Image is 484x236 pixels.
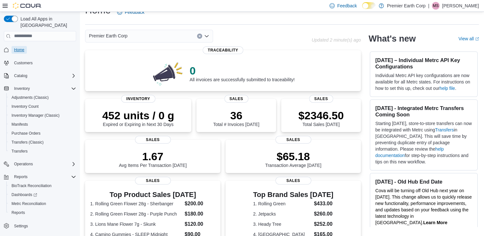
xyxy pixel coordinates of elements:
button: Operations [12,160,36,168]
dd: $200.00 [185,200,215,208]
span: Manifests [12,122,28,127]
span: Operations [12,160,76,168]
div: Transaction Average [DATE] [265,150,321,168]
p: Individual Metrc API key configurations are now available for all Metrc states. For instructions ... [375,72,472,91]
h3: [DATE] - Integrated Metrc Transfers Coming Soon [375,105,472,118]
span: BioTrack Reconciliation [12,183,52,188]
span: Transfers (Classic) [9,138,76,146]
div: Mark Schlueter [432,2,440,10]
button: Customers [1,58,79,67]
p: Updated 2 minute(s) ago [312,37,361,43]
span: Transfers [12,149,28,154]
a: Dashboards [9,191,40,199]
button: Clear input [197,34,202,39]
a: Reports [9,209,28,216]
dt: 1. Rolling Green Flower 28g - Sherbanger [90,201,182,207]
span: MS [433,2,439,10]
a: Settings [12,222,30,230]
button: Metrc Reconciliation [6,199,79,208]
p: [PERSON_NAME] [442,2,479,10]
div: Total # Invoices [DATE] [213,109,259,127]
button: Adjustments (Classic) [6,93,79,102]
span: Reports [12,173,76,181]
span: Sales [135,136,171,144]
dd: $252.00 [314,220,333,228]
a: BioTrack Reconciliation [9,182,54,190]
span: Sales [224,95,248,103]
span: Purchase Orders [9,130,76,137]
h3: [DATE] - Old Hub End Date [375,178,472,185]
a: help documentation [375,146,444,158]
span: BioTrack Reconciliation [9,182,76,190]
button: Reports [6,208,79,217]
a: Transfers [435,127,454,132]
dd: $260.00 [314,210,333,218]
button: Operations [1,160,79,169]
span: Settings [12,222,76,230]
span: Reports [12,210,25,215]
span: Inventory Count [9,103,76,110]
button: Open list of options [204,34,209,39]
dt: 2. Jetpacks [253,211,311,217]
span: Inventory Manager (Classic) [12,113,60,118]
button: Manifests [6,120,79,129]
button: Catalog [12,72,30,80]
a: Home [12,46,27,54]
img: 0 [151,60,185,86]
button: Transfers [6,147,79,156]
p: Starting [DATE], store-to-store transfers can now be integrated with Metrc using in [GEOGRAPHIC_D... [375,120,472,165]
span: Sales [309,95,333,103]
span: Feedback [337,3,357,9]
span: Transfers (Classic) [12,140,44,145]
a: Inventory Count [9,103,41,110]
p: | [428,2,429,10]
a: Metrc Reconciliation [9,200,49,208]
span: Settings [14,224,28,229]
span: Sales [135,177,171,185]
div: Expired or Expiring in Next 30 Days [102,109,174,127]
a: Customers [12,59,35,67]
span: Operations [14,161,33,167]
a: Purchase Orders [9,130,43,137]
p: Premier Earth Corp [387,2,426,10]
dd: $433.00 [314,200,333,208]
span: Catalog [14,73,27,78]
h3: Top Product Sales [DATE] [90,191,215,199]
span: Reports [14,174,28,179]
span: Inventory Manager (Classic) [9,112,76,119]
a: Adjustments (Classic) [9,94,51,101]
button: Reports [1,172,79,181]
p: $2346.50 [298,109,344,122]
button: Inventory [1,84,79,93]
dt: 1. Rolling Green [253,201,311,207]
dd: $120.00 [185,220,215,228]
a: help file [440,86,455,91]
button: Home [1,45,79,54]
button: Inventory Manager (Classic) [6,111,79,120]
span: Cova will be turning off Old Hub next year on [DATE]. This change allows us to quickly release ne... [375,188,472,225]
button: BioTrack Reconciliation [6,181,79,190]
p: 452 units / 0 g [102,109,174,122]
a: Transfers (Classic) [9,138,46,146]
button: Transfers (Classic) [6,138,79,147]
h3: Top Brand Sales [DATE] [253,191,333,199]
span: Feedback [125,9,144,15]
p: 36 [213,109,259,122]
a: Learn More [423,220,447,225]
h2: What's new [369,34,416,44]
span: Dashboards [9,191,76,199]
span: Traceability [203,46,243,54]
span: Adjustments (Classic) [12,95,49,100]
dt: 3. Heady Tree [253,221,311,227]
span: Metrc Reconciliation [12,201,46,206]
span: Customers [14,60,33,66]
p: $65.18 [265,150,321,163]
dd: $180.00 [185,210,215,218]
h3: [DATE] – Individual Metrc API Key Configurations [375,57,472,70]
a: Dashboards [6,190,79,199]
button: Inventory [12,85,32,92]
span: Inventory Count [12,104,39,109]
span: Sales [275,136,311,144]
